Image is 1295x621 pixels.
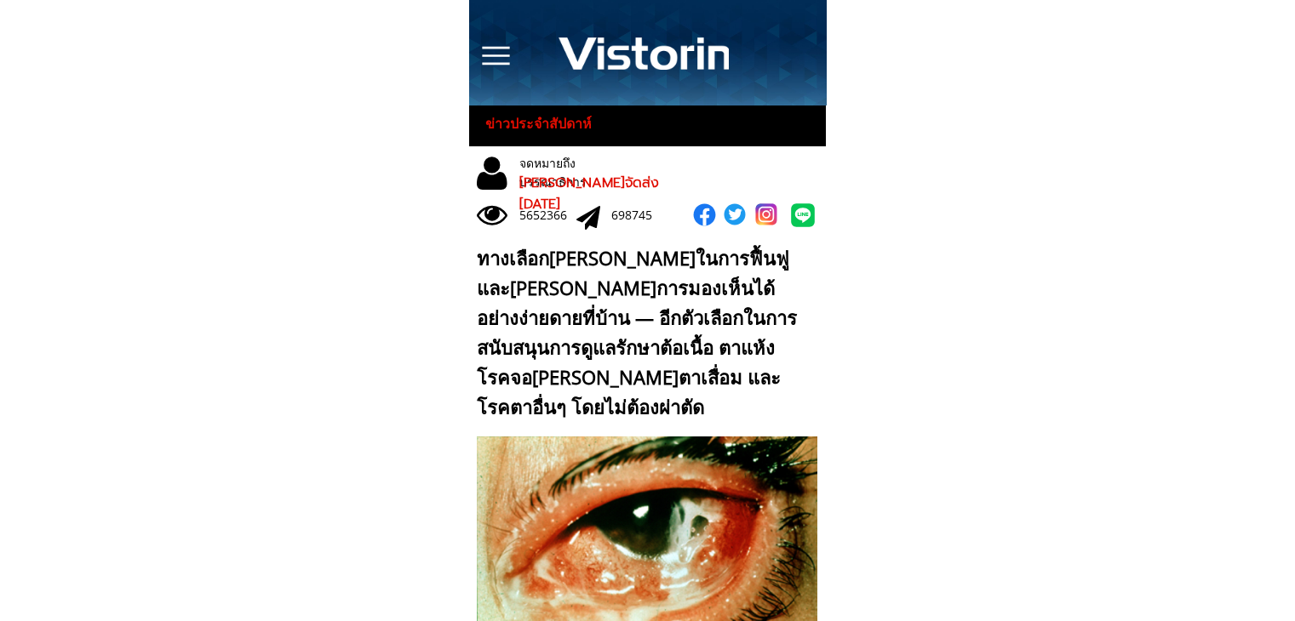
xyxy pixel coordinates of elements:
div: 698745 [611,206,668,225]
div: จดหมายถึงบรรณาธิการ [519,154,642,192]
span: [PERSON_NAME]จัดส่ง [DATE] [519,173,659,215]
div: ทางเลือก[PERSON_NAME]ในการฟื้นฟูและ[PERSON_NAME]การมองเห็นได้อย่างง่ายดายที่บ้าน — อีกตัวเลือกในก... [477,243,810,423]
div: 5652366 [519,206,576,225]
h3: ข่าวประจำสัปดาห์ [485,113,607,135]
